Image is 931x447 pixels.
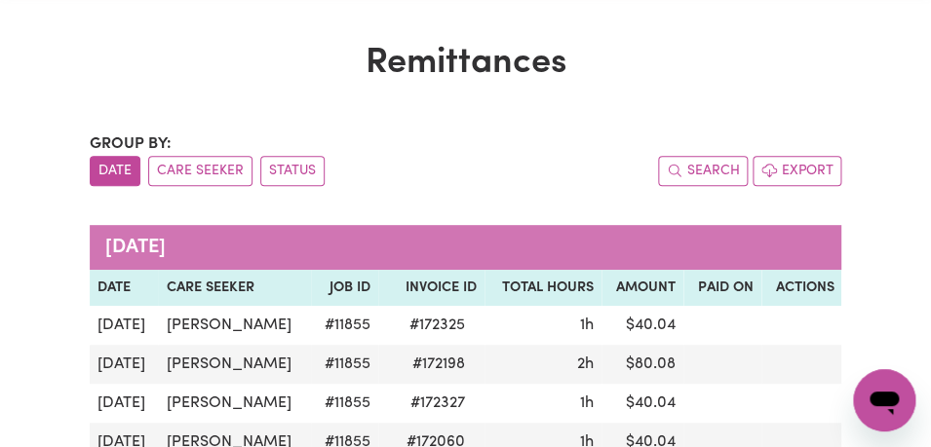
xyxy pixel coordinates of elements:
td: # 11855 [311,306,378,345]
caption: [DATE] [90,225,842,270]
button: Export [753,156,841,186]
td: [DATE] [90,345,159,384]
button: sort invoices by paid status [260,156,325,186]
td: # 11855 [311,345,378,384]
td: $ 40.04 [601,384,683,423]
td: [PERSON_NAME] [158,345,311,384]
th: Paid On [683,270,761,307]
button: sort invoices by care seeker [148,156,252,186]
td: # 11855 [311,384,378,423]
td: [DATE] [90,306,159,345]
span: # 172198 [401,353,477,376]
td: $ 40.04 [601,306,683,345]
span: # 172327 [399,391,477,415]
iframe: Button to launch messaging window [853,369,915,431]
th: Amount [601,270,683,307]
button: sort invoices by date [90,156,140,186]
td: [PERSON_NAME] [158,306,311,345]
span: # 172325 [398,314,477,337]
th: Invoice ID [378,270,485,307]
span: 1 hour [580,317,594,333]
th: Care Seeker [158,270,311,307]
span: 1 hour [580,395,594,411]
span: 2 hours [577,356,594,372]
span: Group by: [90,136,172,152]
h1: Remittances [90,43,842,86]
th: Date [90,270,159,307]
td: [DATE] [90,384,159,423]
th: Actions [761,270,842,307]
td: $ 80.08 [601,345,683,384]
th: Job ID [311,270,378,307]
button: Search [658,156,748,186]
th: Total Hours [485,270,601,307]
td: [PERSON_NAME] [158,384,311,423]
